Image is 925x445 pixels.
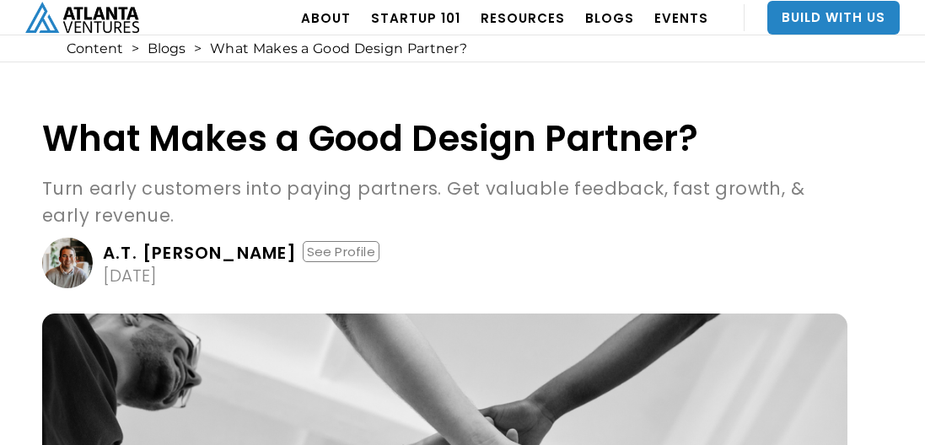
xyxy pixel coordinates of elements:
a: Content [67,40,123,57]
div: > [132,40,139,57]
p: Turn early customers into paying partners. Get valuable feedback, fast growth, & early revenue. [42,175,847,229]
div: See Profile [303,241,379,262]
h1: What Makes a Good Design Partner? [42,119,847,158]
div: What Makes a Good Design Partner? [210,40,467,57]
a: Build With Us [767,1,900,35]
div: > [194,40,202,57]
div: [DATE] [103,267,157,284]
a: Blogs [148,40,186,57]
div: A.T. [PERSON_NAME] [103,244,298,261]
a: A.T. [PERSON_NAME]See Profile[DATE] [42,238,847,288]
